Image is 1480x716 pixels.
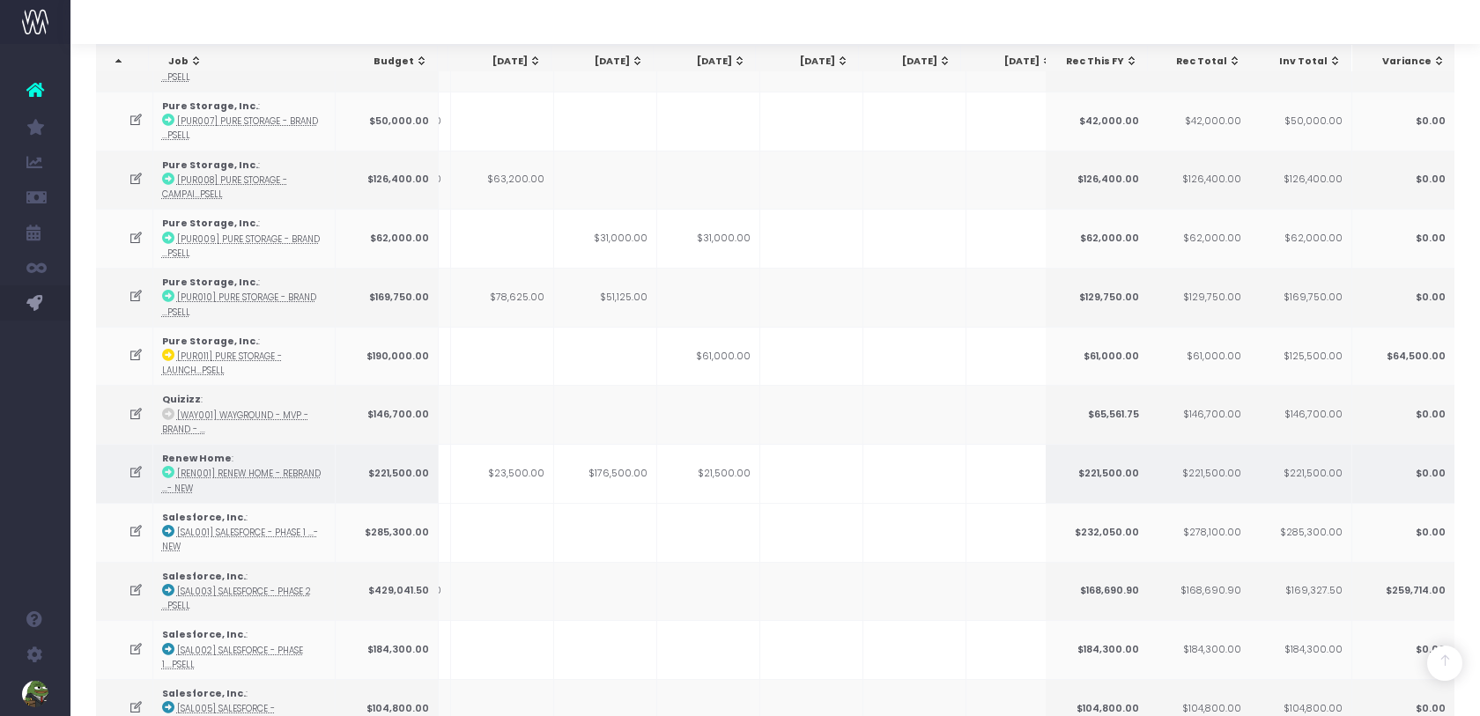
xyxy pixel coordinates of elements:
[1248,268,1351,327] td: $169,750.00
[1045,268,1148,327] td: $129,750.00
[1351,385,1454,444] td: $0.00
[153,562,336,621] td: :
[169,55,330,69] div: Job
[153,503,336,562] td: :
[162,410,308,435] abbr: [WAY001] Wayground - MVP - Brand - New
[162,233,320,259] abbr: [PUR009] Pure Storage - Brand Extension 4 - Brand - Upsell
[670,55,746,69] div: [DATE]
[1368,55,1446,69] div: Variance
[162,452,232,465] strong: Renew Home
[336,92,439,151] td: $50,000.00
[1045,620,1148,679] td: $184,300.00
[162,159,258,172] strong: Pure Storage, Inc.
[162,393,201,406] strong: Quizizz
[961,45,1063,78] th: Feb 26: activate to sort column ascending
[1045,444,1148,503] td: $221,500.00
[1351,620,1454,679] td: $0.00
[1248,327,1351,386] td: $125,500.00
[1248,562,1351,621] td: $169,327.50
[1045,92,1148,151] td: $42,000.00
[464,55,541,69] div: [DATE]
[153,444,336,503] td: :
[1045,209,1148,268] td: $62,000.00
[1352,45,1455,78] th: Variance: activate to sort column ascending
[96,45,150,78] th: : activate to sort column descending
[162,115,318,141] abbr: [PUR007] Pure Storage - Brand Extension Part 3 - Brand - Upsell
[153,620,336,679] td: :
[1248,151,1351,210] td: $126,400.00
[657,209,760,268] td: $31,000.00
[153,92,336,151] td: :
[756,45,858,78] th: Dec 25: activate to sort column ascending
[1248,444,1351,503] td: $221,500.00
[336,503,439,562] td: $285,300.00
[1248,385,1351,444] td: $146,700.00
[162,586,311,611] abbr: [SAL003] Salesforce - Phase 2 Design - Brand - Upsell
[162,511,246,524] strong: Salesforce, Inc.
[554,268,657,327] td: $51,125.00
[1248,620,1351,679] td: $184,300.00
[153,327,336,386] td: :
[772,55,848,69] div: [DATE]
[22,681,48,707] img: images/default_profile_image.png
[162,570,246,583] strong: Salesforce, Inc.
[162,645,303,670] abbr: [SAL002] Salesforce - Phase 1.5 Pressure Test - Brand - Upsell
[153,45,340,78] th: Job: activate to sort column ascending
[1148,45,1250,78] th: Rec Total: activate to sort column ascending
[1248,209,1351,268] td: $62,000.00
[153,151,336,210] td: :
[1147,620,1250,679] td: $184,300.00
[1147,151,1250,210] td: $126,400.00
[162,100,258,113] strong: Pure Storage, Inc.
[554,444,657,503] td: $176,500.00
[1351,92,1454,151] td: $0.00
[875,55,951,69] div: [DATE]
[336,327,439,386] td: $190,000.00
[162,276,258,289] strong: Pure Storage, Inc.
[1265,55,1342,69] div: Inv Total
[153,268,336,327] td: :
[336,268,439,327] td: $169,750.00
[336,45,438,78] th: Budget: activate to sort column ascending
[1351,503,1454,562] td: $0.00
[336,151,439,210] td: $126,400.00
[153,385,336,444] td: :
[1248,92,1351,151] td: $50,000.00
[162,687,246,700] strong: Salesforce, Inc.
[654,45,756,78] th: Nov 25: activate to sort column ascending
[336,209,439,268] td: $62,000.00
[451,268,554,327] td: $78,625.00
[162,174,287,200] abbr: [PUR008] Pure Storage - Campaign Lookbook - Campaign - Upsell
[567,55,644,69] div: [DATE]
[1147,562,1250,621] td: $168,690.90
[451,444,554,503] td: $23,500.00
[336,562,439,621] td: $429,041.50
[451,151,554,210] td: $63,200.00
[1147,444,1250,503] td: $221,500.00
[1147,209,1250,268] td: $62,000.00
[162,335,258,348] strong: Pure Storage, Inc.
[153,209,336,268] td: :
[1351,151,1454,210] td: $0.00
[1046,45,1148,78] th: Rec This FY: activate to sort column ascending
[1045,562,1148,621] td: $168,690.90
[1249,45,1351,78] th: Inv Total: activate to sort column ascending
[1147,92,1250,151] td: $42,000.00
[1147,268,1250,327] td: $129,750.00
[1045,327,1148,386] td: $61,000.00
[1351,444,1454,503] td: $0.00
[162,292,316,317] abbr: [PUR010] Pure Storage - Brand Extension 5 - Brand - Upsell
[336,385,439,444] td: $146,700.00
[1147,327,1250,386] td: $61,000.00
[1164,55,1240,69] div: Rec Total
[162,527,318,552] abbr: [SAL001] Salesforce - Phase 1 Design Sprint - Brand - New
[448,45,551,78] th: Sep 25: activate to sort column ascending
[1351,562,1454,621] td: $259,714.00
[1351,327,1454,386] td: $64,500.00
[1045,503,1148,562] td: $232,050.00
[162,468,321,493] abbr: [REN001] Renew Home - Rebrand - Brand - New
[657,444,760,503] td: $21,500.00
[1351,209,1454,268] td: $0.00
[551,45,654,78] th: Oct 25: activate to sort column ascending
[336,620,439,679] td: $184,300.00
